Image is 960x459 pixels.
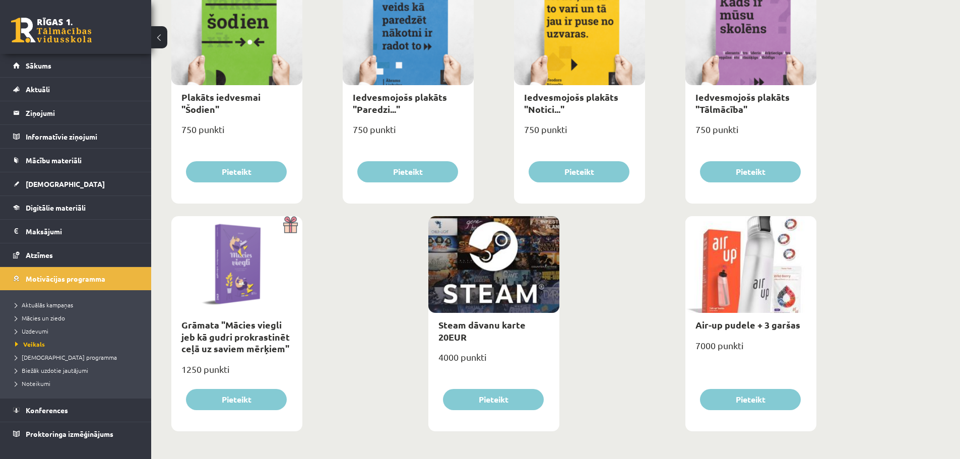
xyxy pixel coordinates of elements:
span: Uzdevumi [15,327,48,335]
a: Grāmata "Mācies viegli jeb kā gudri prokrastinēt ceļā uz saviem mērķiem" [181,319,290,354]
span: Motivācijas programma [26,274,105,283]
a: Ziņojumi [13,101,139,124]
img: Dāvana ar pārsteigumu [280,216,302,233]
button: Pieteikt [700,161,801,182]
a: [DEMOGRAPHIC_DATA] programma [15,353,141,362]
a: Atzīmes [13,243,139,267]
button: Pieteikt [357,161,458,182]
button: Pieteikt [529,161,629,182]
span: Veikals [15,340,45,348]
div: 1250 punkti [171,361,302,386]
a: Sākums [13,54,139,77]
span: [DEMOGRAPHIC_DATA] programma [15,353,117,361]
legend: Ziņojumi [26,101,139,124]
div: 750 punkti [685,121,816,146]
span: Mācies un ziedo [15,314,65,322]
legend: Maksājumi [26,220,139,243]
button: Pieteikt [186,161,287,182]
a: Iedvesmojošs plakāts "Tālmācība" [695,91,790,114]
span: Mācību materiāli [26,156,82,165]
a: Steam dāvanu karte 20EUR [438,319,526,342]
span: Aktuāli [26,85,50,94]
button: Pieteikt [186,389,287,410]
a: Maksājumi [13,220,139,243]
a: Air-up pudele + 3 garšas [695,319,800,331]
a: Digitālie materiāli [13,196,139,219]
a: Mācību materiāli [13,149,139,172]
a: Aktuālās kampaņas [15,300,141,309]
div: 750 punkti [343,121,474,146]
span: Konferences [26,406,68,415]
a: Veikals [15,340,141,349]
span: Aktuālās kampaņas [15,301,73,309]
span: Sākums [26,61,51,70]
span: Noteikumi [15,379,50,387]
span: Proktoringa izmēģinājums [26,429,113,438]
a: Mācies un ziedo [15,313,141,322]
button: Pieteikt [700,389,801,410]
div: 4000 punkti [428,349,559,374]
a: Konferences [13,399,139,422]
span: [DEMOGRAPHIC_DATA] [26,179,105,188]
button: Pieteikt [443,389,544,410]
div: 750 punkti [514,121,645,146]
a: Noteikumi [15,379,141,388]
a: Uzdevumi [15,326,141,336]
a: Motivācijas programma [13,267,139,290]
a: Plakāts iedvesmai "Šodien" [181,91,261,114]
div: 750 punkti [171,121,302,146]
a: Aktuāli [13,78,139,101]
span: Atzīmes [26,250,53,259]
span: Biežāk uzdotie jautājumi [15,366,88,374]
legend: Informatīvie ziņojumi [26,125,139,148]
a: Proktoringa izmēģinājums [13,422,139,445]
a: Rīgas 1. Tālmācības vidusskola [11,18,92,43]
a: Iedvesmojošs plakāts "Paredzi..." [353,91,447,114]
a: Informatīvie ziņojumi [13,125,139,148]
a: Biežāk uzdotie jautājumi [15,366,141,375]
a: [DEMOGRAPHIC_DATA] [13,172,139,195]
div: 7000 punkti [685,337,816,362]
span: Digitālie materiāli [26,203,86,212]
a: Iedvesmojošs plakāts "Notici..." [524,91,618,114]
